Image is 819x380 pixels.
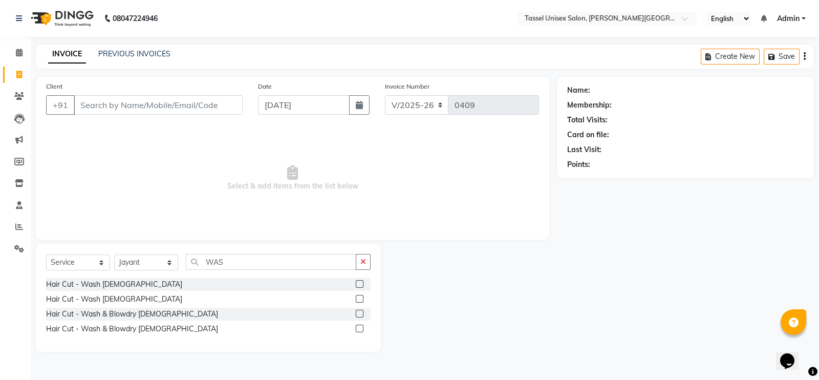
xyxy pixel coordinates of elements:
[777,13,800,24] span: Admin
[48,45,86,64] a: INVOICE
[46,294,182,305] div: Hair Cut - Wash [DEMOGRAPHIC_DATA]
[764,49,800,65] button: Save
[186,254,356,270] input: Search or Scan
[26,4,96,33] img: logo
[567,159,590,170] div: Points:
[776,339,809,370] iframe: chat widget
[385,82,429,91] label: Invoice Number
[567,144,601,155] div: Last Visit:
[701,49,760,65] button: Create New
[113,4,158,33] b: 08047224946
[46,279,182,290] div: Hair Cut - Wash [DEMOGRAPHIC_DATA]
[46,95,75,115] button: +91
[567,100,612,111] div: Membership:
[98,49,170,58] a: PREVIOUS INVOICES
[567,85,590,96] div: Name:
[46,82,62,91] label: Client
[74,95,243,115] input: Search by Name/Mobile/Email/Code
[567,130,609,140] div: Card on file:
[567,115,608,125] div: Total Visits:
[46,324,218,334] div: Hair Cut - Wash & Blowdry [DEMOGRAPHIC_DATA]
[46,127,539,229] span: Select & add items from the list below
[46,309,218,320] div: Hair Cut - Wash & Blowdry [DEMOGRAPHIC_DATA]
[258,82,272,91] label: Date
